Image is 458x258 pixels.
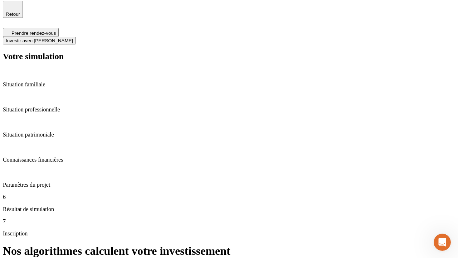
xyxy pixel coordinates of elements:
p: Situation professionnelle [3,106,455,113]
p: 6 [3,194,455,200]
h2: Votre simulation [3,52,455,61]
iframe: Intercom live chat [434,234,451,251]
p: Situation patrimoniale [3,132,455,138]
p: Connaissances financières [3,157,455,163]
p: Résultat de simulation [3,206,455,212]
p: Situation familiale [3,81,455,88]
button: Investir avec [PERSON_NAME] [3,37,76,44]
span: Investir avec [PERSON_NAME] [6,38,73,43]
p: 7 [3,218,455,225]
span: Retour [6,11,20,17]
span: Prendre rendez-vous [11,30,56,36]
p: Inscription [3,230,455,237]
p: Paramètres du projet [3,182,455,188]
button: Prendre rendez-vous [3,28,59,37]
button: Retour [3,1,23,18]
h1: Nos algorithmes calculent votre investissement [3,244,455,258]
